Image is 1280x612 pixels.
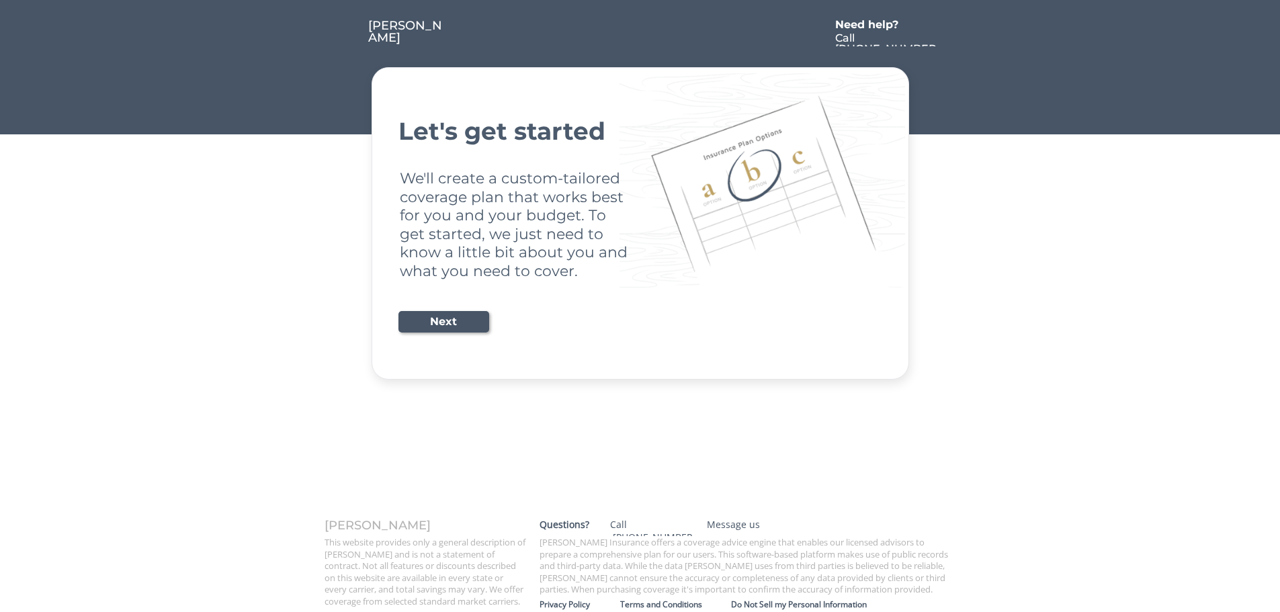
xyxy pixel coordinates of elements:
[325,519,526,531] div: [PERSON_NAME]
[620,599,731,611] a: Terms and Conditions
[603,519,700,536] a: Call [PHONE_NUMBER]
[835,33,939,46] a: Call [PHONE_NUMBER]
[398,119,882,143] div: Let's get started
[610,519,693,557] div: Call [PHONE_NUMBER]
[835,19,912,30] div: Need help?
[325,537,526,607] div: This website provides only a general description of [PERSON_NAME] and is not a statement of contr...
[620,599,731,610] div: Terms and Conditions
[731,599,963,610] div: Do Not Sell my Personal Information
[540,599,620,610] div: Privacy Policy
[368,19,445,44] div: [PERSON_NAME]
[700,519,797,536] a: Message us
[707,519,790,531] div: Message us
[835,33,939,65] div: Call [PHONE_NUMBER]
[540,537,956,596] div: [PERSON_NAME] Insurance offers a coverage advice engine that enables our licensed advisors to pre...
[540,519,596,531] div: Questions?
[731,599,963,611] a: Do Not Sell my Personal Information
[368,19,445,46] a: [PERSON_NAME]
[540,599,620,611] a: Privacy Policy
[398,311,489,333] button: Next
[400,169,630,280] div: We'll create a custom-tailored coverage plan that works best for you and your budget. To get star...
